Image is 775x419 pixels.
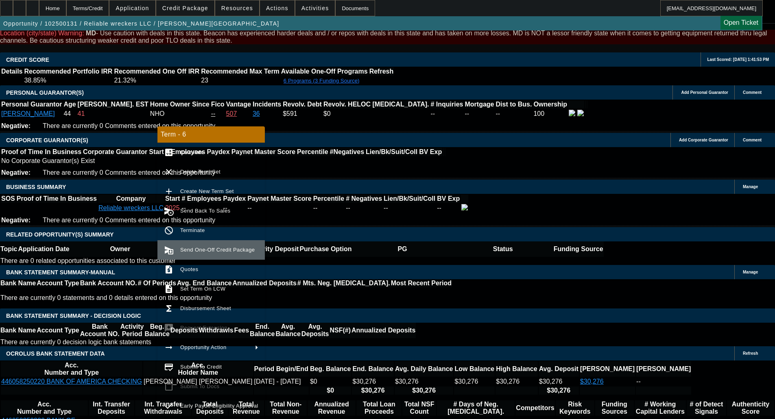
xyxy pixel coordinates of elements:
th: Purchase Option [299,241,352,257]
b: Negative: [1,217,31,224]
th: Acc. Number and Type [1,400,88,416]
th: # Days of Neg. [MEDICAL_DATA]. [437,400,515,416]
mat-icon: check [164,401,174,411]
span: CREDIT SCORE [6,56,49,63]
th: # Mts. Neg. [MEDICAL_DATA]. [297,279,391,287]
th: Recommended Portfolio IRR [24,67,113,76]
th: Authenticity Score [727,400,774,416]
th: Available One-Off Programs [281,67,368,76]
span: RELATED OPPORTUNITY(S) SUMMARY [6,231,114,238]
mat-icon: add [164,187,174,196]
th: Application Date [17,241,70,257]
span: BUSINESS SUMMARY [6,184,66,190]
button: Application [109,0,155,16]
span: CORPORATE GUARANTOR(S) [6,137,88,143]
a: [PERSON_NAME] [1,110,55,117]
th: $30,276 [539,386,579,395]
button: Resources [215,0,259,16]
td: $591 [282,109,322,118]
span: Set Term On LCW [180,286,225,292]
mat-icon: arrow_right_alt [164,343,174,352]
span: Submit To Credit [180,364,222,370]
th: Avg. Daily Balance [395,361,454,377]
th: Funding Source [553,241,604,257]
mat-icon: calculate [164,148,174,157]
span: Opportunity Action [180,344,227,350]
mat-icon: request_quote [164,265,174,274]
b: # Inquiries [430,101,463,108]
th: Annualized Deposits [351,323,416,338]
th: High Balance [496,361,537,377]
th: Total Loan Proceeds [356,400,402,416]
span: Create New Term Set [180,188,234,194]
a: $30,276 [580,378,604,385]
span: PERSONAL GUARANTOR(S) [6,89,84,96]
th: Annualized Revenue [308,400,356,416]
th: Period Begin/End [254,361,309,377]
td: $30,276 [496,378,537,386]
button: Credit Package [156,0,214,16]
div: Term - 6 [157,126,265,143]
td: 44 [63,109,76,118]
td: -- [437,204,460,213]
span: Send Back To Sales [180,208,230,214]
td: [PERSON_NAME] [PERSON_NAME] [143,378,253,386]
span: Actions [266,5,288,11]
mat-icon: not_interested [164,226,174,235]
div: -- [313,204,344,212]
td: No Corporate Guarantor(s) Exist [1,157,445,165]
a: 36 [253,110,260,117]
span: There are currently 0 Comments entered on this opportunity [43,169,215,176]
th: Security Deposit [247,241,299,257]
span: Send One-Off Credit Package [180,247,255,253]
td: $30,276 [395,378,454,386]
span: OCROLUS BANK STATEMENT DATA [6,350,105,357]
td: 41 [77,109,149,118]
th: Status [453,241,553,257]
span: Manage [743,270,758,274]
span: Quotes [180,266,198,272]
th: Risk Keywords [556,400,594,416]
button: Actions [260,0,295,16]
b: Vantage [226,101,251,108]
th: Activity Period [120,323,144,338]
td: -- [430,109,463,118]
span: Last Scored: [DATE] 1:41:53 PM [707,57,769,62]
th: $30,276 [352,386,393,395]
a: 446058250220 BANK OF AMERICA CHECKING [1,378,142,385]
b: Corporate Guarantor [83,148,147,155]
b: Dist to Bus. [496,101,532,108]
img: linkedin-icon.png [577,110,584,116]
td: $30,276 [539,378,579,386]
th: Int. Transfer Withdrawals [135,400,191,416]
span: Disbursement Sheet [180,305,231,311]
span: BANK STATEMENT SUMMARY-MANUAL [6,269,115,276]
b: Fico [211,101,225,108]
b: Age [63,101,76,108]
b: Lien/Bk/Suit/Coll [384,195,435,202]
th: Acc. Number and Type [1,361,142,377]
p: There are currently 0 statements and 0 details entered on this opportunity [0,294,452,302]
td: 23 [201,76,280,85]
th: Proof of Time In Business [16,195,97,203]
td: -- [496,109,533,118]
th: Recommended One Off IRR [114,67,200,76]
th: Proof of Time In Business [1,148,82,156]
th: # Of Periods [138,279,177,287]
td: 38.85% [24,76,113,85]
b: Paynet Master Score [247,195,311,202]
mat-icon: clear [164,167,174,177]
th: Avg. Balance [275,323,301,338]
mat-icon: send_and_archive [164,245,174,255]
b: BV Exp [437,195,460,202]
th: Bank Account NO. [80,279,138,287]
span: Terminate [180,227,205,233]
mat-icon: credit_score [164,362,174,372]
b: Mortgage [465,101,494,108]
th: Owner [70,241,170,257]
button: 6 Programs (3 Funding Source) [281,77,362,84]
span: Manage [743,185,758,189]
th: Account Type [36,279,80,287]
td: $0 [323,109,430,118]
b: Personal Guarantor [1,101,62,108]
